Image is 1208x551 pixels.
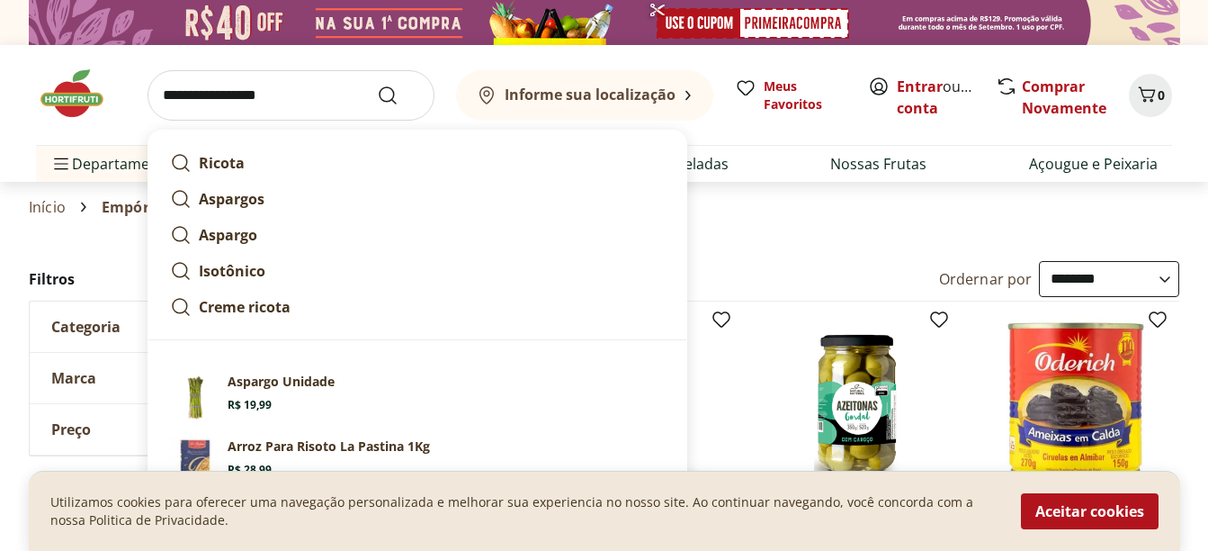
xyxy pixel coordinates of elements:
[830,153,926,175] a: Nossas Frutas
[29,199,66,215] a: Início
[772,316,943,487] img: Azeitonas Gordal Natural Da Terra 350g
[228,463,272,477] span: R$ 28,99
[163,253,672,289] a: Isotônico
[30,404,300,455] button: Preço
[51,369,96,387] span: Marca
[50,142,72,185] button: Menu
[163,430,672,495] a: PrincipalArroz Para Risoto La Pastina 1KgR$ 28,99
[735,77,846,113] a: Meus Favoritos
[228,398,272,412] span: R$ 19,99
[36,67,126,121] img: Hortifruti
[199,189,264,209] strong: Aspargos
[51,318,121,336] span: Categoria
[897,77,996,118] a: Criar conta
[148,70,434,121] input: search
[228,438,430,456] p: Arroz Para Risoto La Pastina 1Kg
[50,493,999,529] p: Utilizamos cookies para oferecer uma navegação personalizada e melhorar sua experiencia no nosso ...
[505,85,676,104] b: Informe sua localização
[897,77,943,96] a: Entrar
[1022,77,1106,118] a: Comprar Novamente
[764,77,846,113] span: Meus Favoritos
[199,297,291,317] strong: Creme ricota
[163,217,672,253] a: Aspargo
[199,261,265,281] strong: Isotônico
[170,438,220,488] img: Principal
[228,373,335,391] p: Aspargo Unidade
[377,85,420,106] button: Submit Search
[51,420,91,438] span: Preço
[199,225,257,245] strong: Aspargo
[170,373,220,423] img: Principal
[30,302,300,352] button: Categoria
[163,145,672,181] a: Ricota
[163,181,672,217] a: Aspargos
[199,153,245,173] strong: Ricota
[50,142,180,185] span: Departamentos
[29,261,300,297] h2: Filtros
[163,366,672,430] a: PrincipalAspargo UnidadeR$ 19,99
[1158,86,1165,104] span: 0
[939,269,1033,289] label: Ordernar por
[897,76,977,119] span: ou
[1021,493,1159,529] button: Aceitar cookies
[456,70,713,121] button: Informe sua localização
[102,199,163,215] span: Empório
[1029,153,1158,175] a: Açougue e Peixaria
[1129,74,1172,117] button: Carrinho
[163,289,672,325] a: Creme ricota
[30,353,300,403] button: Marca
[990,316,1161,487] img: Ameixa em calda Oderich 150g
